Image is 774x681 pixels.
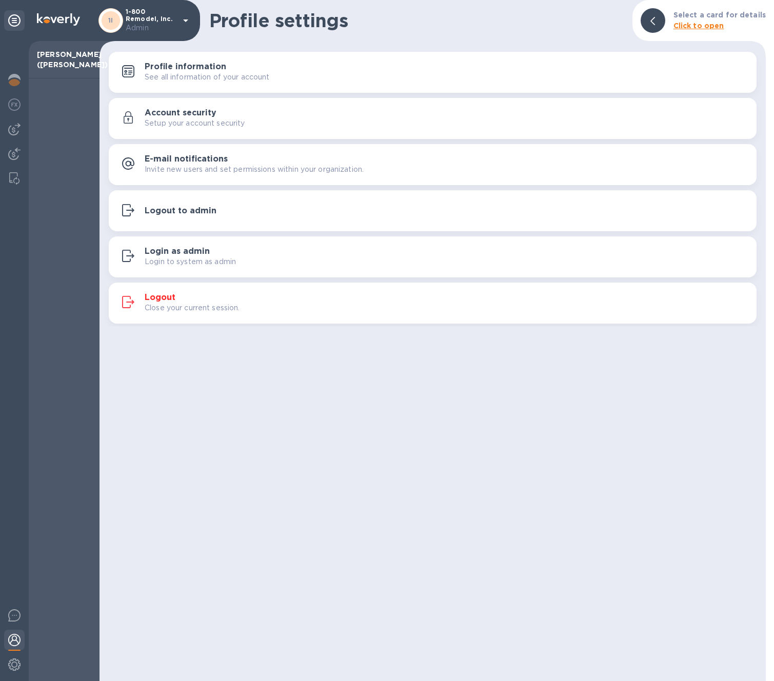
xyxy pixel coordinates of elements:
[109,144,757,185] button: E-mail notificationsInvite new users and set permissions within your organization.
[145,164,364,175] p: Invite new users and set permissions within your organization.
[145,154,228,164] h3: E-mail notifications
[109,236,757,277] button: Login as adminLogin to system as admin
[145,108,216,118] h3: Account security
[4,10,25,31] div: Unpin categories
[145,72,270,83] p: See all information of your account
[109,190,757,231] button: Logout to admin
[37,13,80,26] img: Logo
[209,10,624,31] h1: Profile settings
[126,8,177,33] p: 1-800 Remodel, Inc.
[108,16,113,24] b: 1I
[8,98,21,111] img: Foreign exchange
[109,52,757,93] button: Profile informationSee all information of your account
[145,247,210,256] h3: Login as admin
[109,283,757,324] button: LogoutClose your current session.
[673,22,724,30] b: Click to open
[126,23,177,33] p: Admin
[673,11,766,19] b: Select a card for details
[145,206,216,216] h3: Logout to admin
[109,98,757,139] button: Account securitySetup your account security
[145,62,226,72] h3: Profile information
[145,303,240,313] p: Close your current session.
[145,118,245,129] p: Setup your account security
[145,293,175,303] h3: Logout
[145,256,236,267] p: Login to system as admin
[37,49,91,70] p: [PERSON_NAME] ([PERSON_NAME])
